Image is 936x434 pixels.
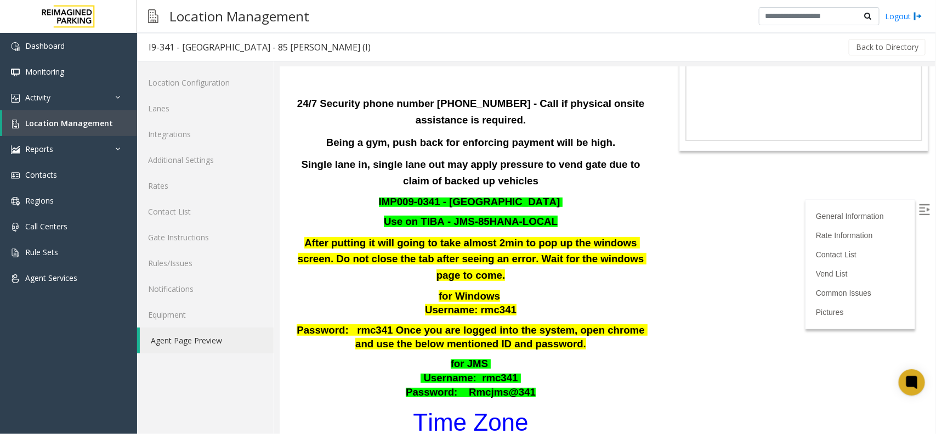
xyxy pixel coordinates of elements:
[137,121,274,147] a: Integrations
[137,224,274,250] a: Gate Instructions
[536,202,568,211] a: Vend List
[25,247,58,257] span: Rule Sets
[104,149,278,160] font: Use on TIBA - JMS-85HANA-LOCAL
[17,257,368,283] span: Password: rmc341 Once you are logged into the system, open chrome and use the below mentioned ID ...
[149,40,371,54] div: I9-341 - [GEOGRAPHIC_DATA] - 85 [PERSON_NAME] (I)
[25,273,77,283] span: Agent Services
[99,129,281,140] span: IMP009-0341 - [GEOGRAPHIC_DATA]
[11,274,20,283] img: 'icon'
[137,95,274,121] a: Lanes
[171,291,208,302] span: for JMS
[145,237,237,249] span: Username: rmc341
[11,145,20,154] img: 'icon'
[11,94,20,103] img: 'icon'
[159,223,220,235] span: for Windows
[2,110,137,136] a: Location Management
[536,164,593,173] a: Rate Information
[47,70,336,81] b: Being a gym, push back for enforcing payment will be high.
[25,144,53,154] span: Reports
[137,250,274,276] a: Rules/Issues
[137,147,274,173] a: Additional Settings
[137,276,274,302] a: Notifications
[849,39,926,55] button: Back to Directory
[885,10,922,22] a: Logout
[164,3,315,30] h3: Location Management
[11,249,20,257] img: 'icon'
[137,199,274,224] a: Contact List
[140,328,274,353] a: Agent Page Preview
[914,10,922,22] img: logout
[11,197,20,206] img: 'icon'
[18,170,367,215] b: After putting it will going to take almost 2min to pop up the windows screen. Do not close the ta...
[536,241,564,250] a: Pictures
[148,3,158,30] img: pageIcon
[639,137,650,148] img: Open/Close Sidebar Menu
[536,183,577,192] a: Contact List
[144,305,193,317] span: Username
[25,41,65,51] span: Dashboard
[11,68,20,77] img: 'icon'
[11,223,20,232] img: 'icon'
[11,42,20,51] img: 'icon'
[25,170,57,180] span: Contacts
[25,221,67,232] span: Call Centers
[25,66,64,77] span: Monitoring
[137,173,274,199] a: Rates
[536,222,592,230] a: Common Issues
[25,195,54,206] span: Regions
[11,171,20,180] img: 'icon'
[194,305,239,317] span: : rmc341
[25,118,113,128] span: Location Management
[536,145,604,154] a: General Information
[22,92,364,120] b: Single lane in, single lane out may apply pressure to vend gate due to claim of backed up vehicles
[133,342,248,369] a: Time Zone
[137,302,274,328] a: Equipment
[11,120,20,128] img: 'icon'
[25,92,50,103] span: Activity
[18,31,368,59] b: 24/7 Security phone number [PHONE_NUMBER] - Call if physical onsite assistance is required.
[126,319,256,331] span: Password: Rmcjms@341
[137,70,274,95] a: Location Configuration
